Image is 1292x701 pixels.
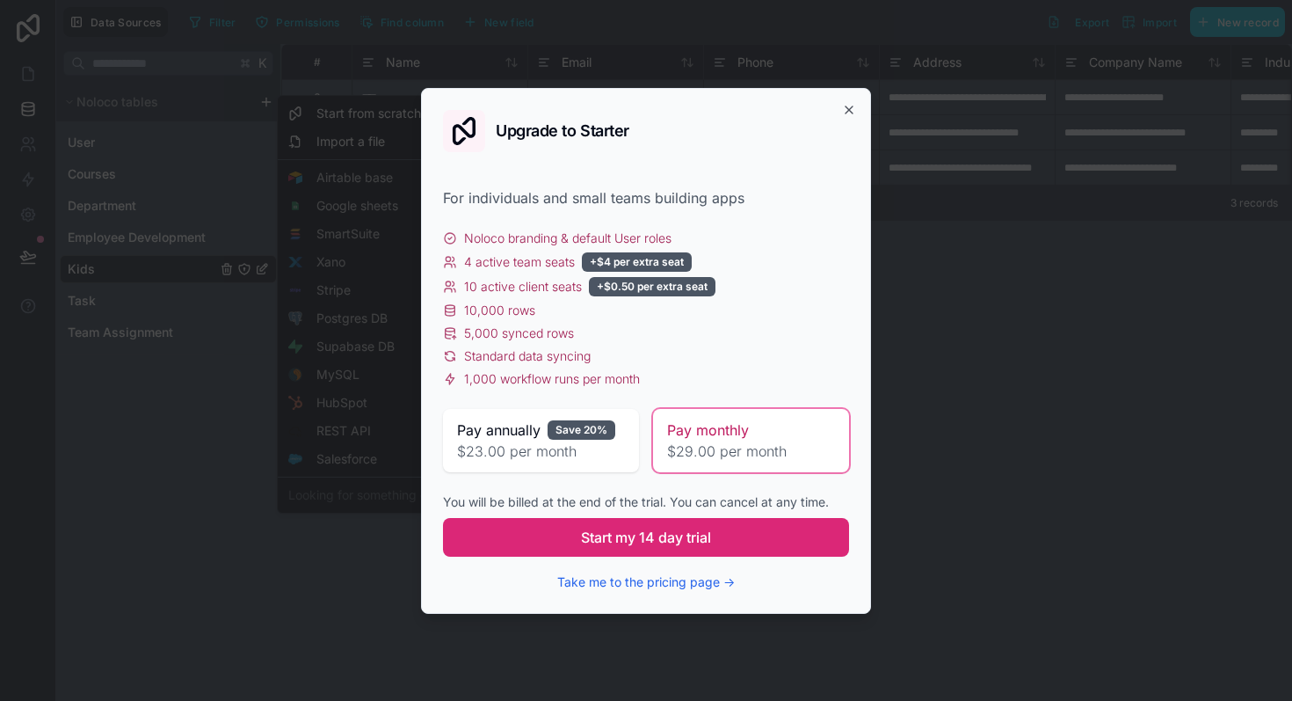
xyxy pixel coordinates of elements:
[557,573,735,591] button: Take me to the pricing page →
[464,325,574,342] span: 5,000 synced rows
[464,347,591,365] span: Standard data syncing
[589,277,715,296] div: +$0.50 per extra seat
[464,370,640,388] span: 1,000 workflow runs per month
[443,187,849,208] div: For individuals and small teams building apps
[464,278,582,296] span: 10 active client seats
[582,252,692,272] div: +$4 per extra seat
[457,441,625,462] span: $23.00 per month
[667,420,749,441] span: Pay monthly
[443,518,849,557] button: Start my 14 day trial
[548,420,615,440] div: Save 20%
[667,441,835,462] span: $29.00 per month
[464,230,671,247] span: Noloco branding & default User roles
[464,253,575,271] span: 4 active team seats
[457,420,541,441] span: Pay annually
[443,493,849,511] div: You will be billed at the end of the trial. You can cancel at any time.
[464,302,535,319] span: 10,000 rows
[581,527,711,548] span: Start my 14 day trial
[496,123,629,139] h2: Upgrade to Starter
